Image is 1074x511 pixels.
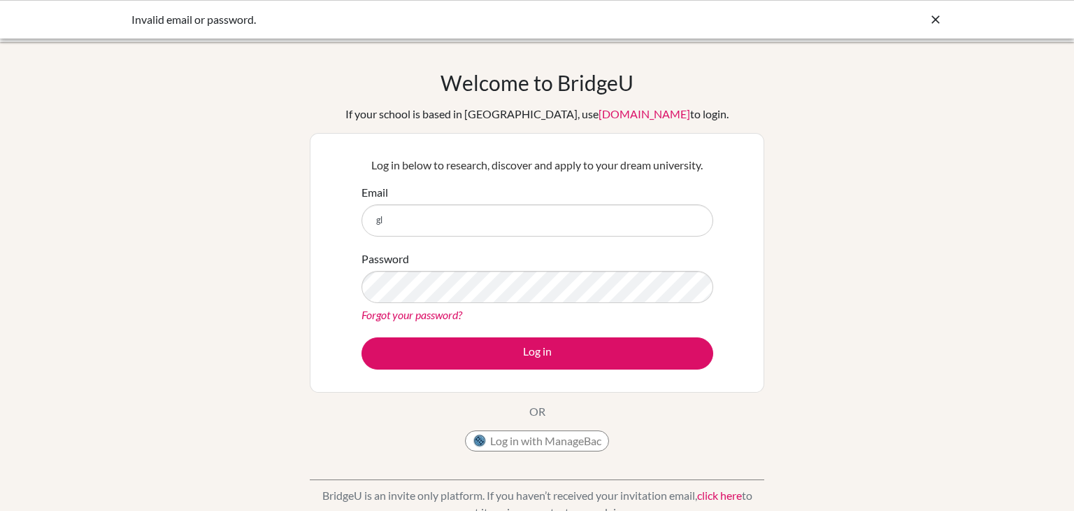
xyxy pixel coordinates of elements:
[441,70,633,95] h1: Welcome to BridgeU
[131,11,733,28] div: Invalid email or password.
[345,106,729,122] div: If your school is based in [GEOGRAPHIC_DATA], use to login.
[361,184,388,201] label: Email
[361,157,713,174] p: Log in below to research, discover and apply to your dream university.
[697,489,742,502] a: click here
[361,308,462,321] a: Forgot your password?
[599,107,690,120] a: [DOMAIN_NAME]
[361,337,713,370] button: Log in
[529,403,545,420] p: OR
[465,430,609,451] button: Log in with ManageBac
[361,251,409,267] label: Password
